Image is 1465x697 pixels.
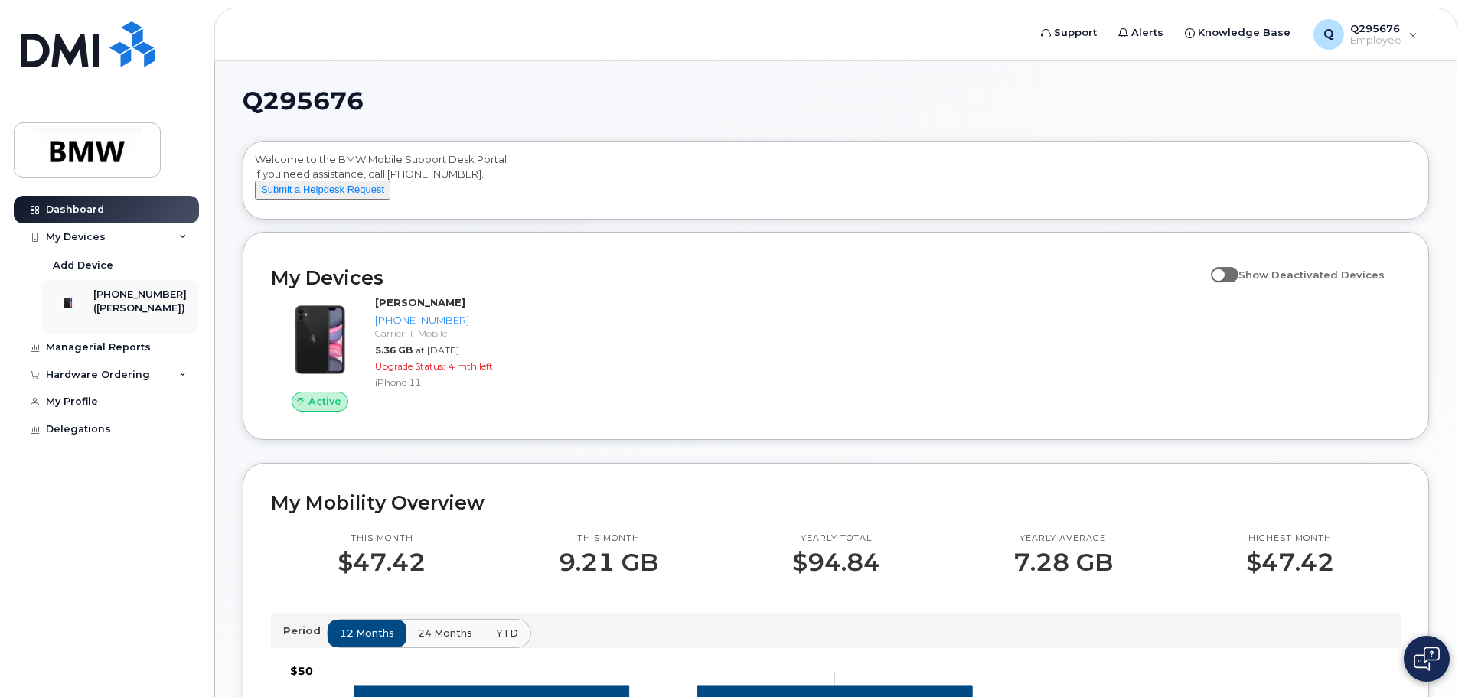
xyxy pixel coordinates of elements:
p: Yearly average [1013,533,1113,545]
span: 24 months [418,626,472,640]
div: Carrier: T-Mobile [375,327,533,340]
input: Show Deactivated Devices [1211,260,1223,272]
span: Show Deactivated Devices [1238,269,1385,281]
button: Submit a Helpdesk Request [255,181,390,200]
span: Active [308,394,341,409]
tspan: $50 [290,664,313,678]
span: at [DATE] [416,344,459,356]
span: YTD [496,626,518,640]
p: $94.84 [792,549,880,576]
a: Submit a Helpdesk Request [255,183,390,195]
span: 5.36 GB [375,344,413,356]
p: $47.42 [1246,549,1334,576]
h2: My Devices [271,266,1203,289]
p: This month [338,533,426,545]
p: Period [283,624,327,638]
span: 4 mth left [449,360,493,372]
div: [PHONE_NUMBER] [375,313,533,327]
p: This month [559,533,658,545]
h2: My Mobility Overview [271,491,1401,514]
p: 7.28 GB [1013,549,1113,576]
p: Yearly total [792,533,880,545]
span: Upgrade Status: [375,360,445,372]
a: Active[PERSON_NAME][PHONE_NUMBER]Carrier: T-Mobile5.36 GBat [DATE]Upgrade Status:4 mth leftiPhone 11 [271,295,540,412]
p: Highest month [1246,533,1334,545]
span: Q295676 [243,90,364,112]
img: iPhone_11.jpg [283,303,357,376]
img: Open chat [1414,647,1440,671]
div: iPhone 11 [375,376,533,389]
p: 9.21 GB [559,549,658,576]
div: Welcome to the BMW Mobile Support Desk Portal If you need assistance, call [PHONE_NUMBER]. [255,152,1417,213]
strong: [PERSON_NAME] [375,296,465,308]
p: $47.42 [338,549,426,576]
